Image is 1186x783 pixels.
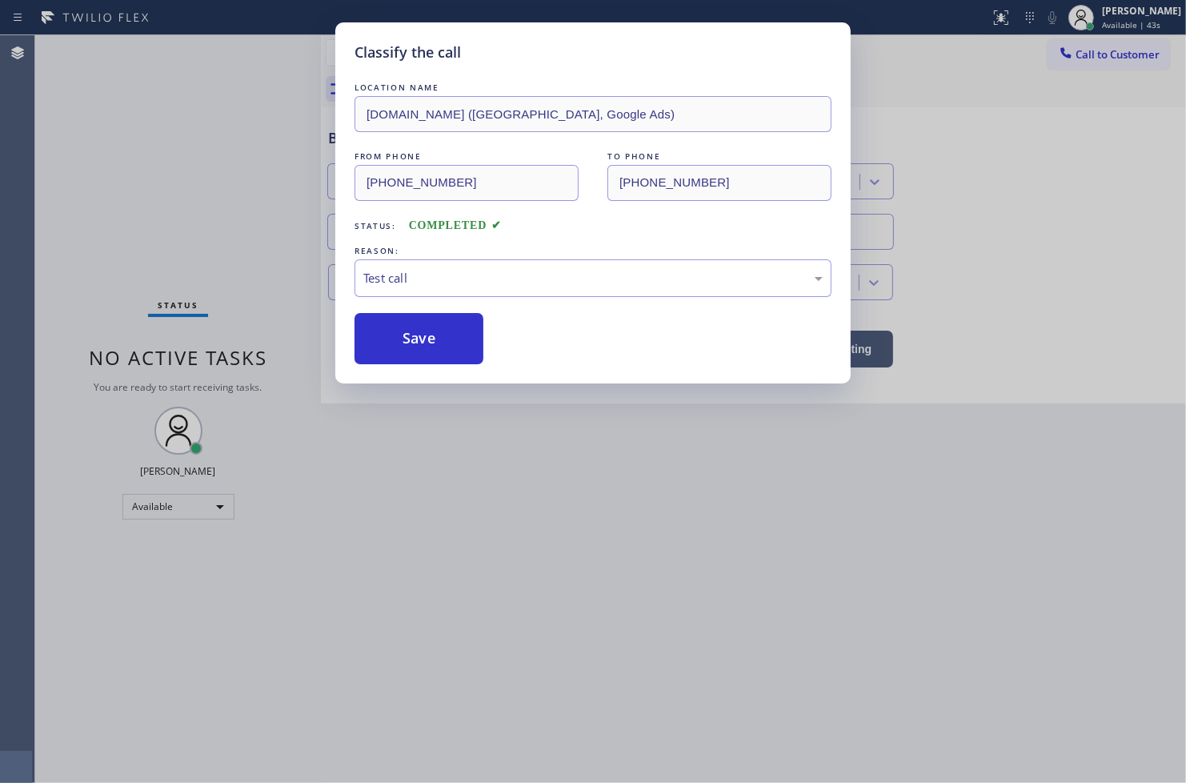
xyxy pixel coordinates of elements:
div: Test call [363,269,823,287]
div: REASON: [355,243,831,259]
h5: Classify the call [355,42,461,63]
div: LOCATION NAME [355,79,831,96]
div: FROM PHONE [355,148,579,165]
input: To phone [607,165,831,201]
span: Status: [355,220,396,231]
span: COMPLETED [409,219,502,231]
div: TO PHONE [607,148,831,165]
button: Save [355,313,483,364]
input: From phone [355,165,579,201]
